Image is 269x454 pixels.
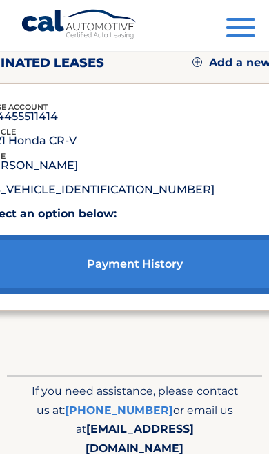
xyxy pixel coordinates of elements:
[65,404,173,417] a: [PHONE_NUMBER]
[21,9,138,43] a: Cal Automotive
[226,18,255,41] button: Menu
[192,57,202,67] img: add.svg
